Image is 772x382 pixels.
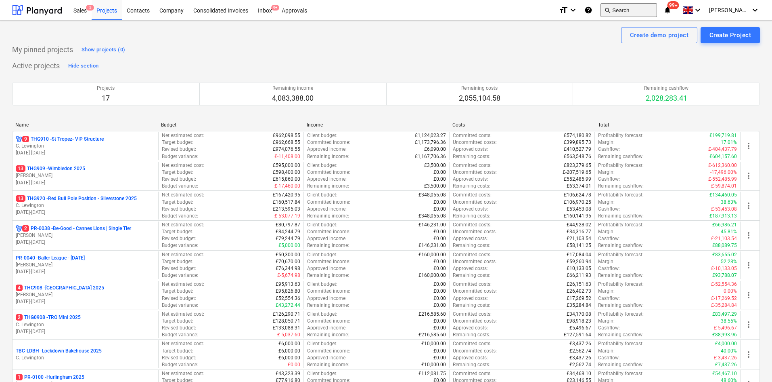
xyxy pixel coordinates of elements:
p: PR-0040 - Baller League - [DATE] [16,255,85,262]
p: Approved costs : [453,295,488,302]
p: £3,500.00 [424,183,446,190]
p: Committed costs : [453,162,492,169]
p: Margin : [598,288,615,295]
p: £-17,269.52 [711,295,737,302]
p: Committed income : [307,258,350,265]
p: THG909 - Wimbledon 2025 [16,165,85,172]
p: Remaining income : [307,153,349,160]
p: C. Lewington [16,321,155,328]
p: Cashflow : [598,206,620,213]
p: Target budget : [162,318,193,325]
span: 4 [16,285,23,291]
p: Remaining cashflow : [598,183,644,190]
div: 13THG920 -Red Bull Pole Position - Silverstone 2025C. Lewington[DATE]-[DATE] [16,195,155,216]
p: £79,244.79 [276,235,300,242]
p: £17,269.52 [567,295,591,302]
p: [DATE] - [DATE] [16,239,155,246]
p: Approved costs : [453,206,488,213]
p: Net estimated cost : [162,251,204,258]
p: £53,453.08 [567,206,591,213]
p: Approved income : [307,206,347,213]
p: £0.00 [433,199,446,206]
p: £44,928.02 [567,222,591,228]
i: notifications [663,5,672,15]
p: £0.00 [433,288,446,295]
p: 38.55% [721,318,737,325]
p: £595,000.00 [273,162,300,169]
span: more_vert [744,201,753,211]
button: Create Project [701,27,760,43]
p: Remaining income : [307,272,349,279]
div: Costs [452,122,592,128]
button: Search [600,3,657,17]
p: £0.00 [433,302,446,309]
p: Uncommitted costs : [453,288,497,295]
span: 13 [16,195,25,202]
p: £962,668.55 [273,139,300,146]
p: Net estimated cost : [162,311,204,318]
p: £35,284.84 [567,302,591,309]
p: £76,344.98 [276,265,300,272]
p: Net estimated cost : [162,132,204,139]
p: Target budget : [162,199,193,206]
p: [PERSON_NAME] [16,232,155,239]
p: C. Lewington [16,143,155,150]
p: £974,076.55 [273,146,300,153]
p: Remaining costs : [453,242,490,249]
div: 13THG909 -Wimbledon 2025[PERSON_NAME][DATE]-[DATE] [16,165,155,186]
p: £-404,437.79 [708,146,737,153]
div: 2THG0908 -TRO Mini 2025C. Lewington[DATE]-[DATE] [16,314,155,335]
i: format_size [559,5,568,15]
p: C. Lewington [16,355,155,361]
p: Revised budget : [162,295,196,302]
p: Committed costs : [453,192,492,198]
div: 9THG910 -St Tropez- VIP StructureC. Lewington[DATE]-[DATE] [16,136,155,156]
p: [PERSON_NAME] [16,262,155,268]
p: Revised budget : [162,325,196,331]
p: Margin : [598,169,615,176]
p: Budget variance : [162,272,198,279]
p: TBC-LDBH - Lockdown Bakehouse 2025 [16,348,102,355]
p: Cashflow : [598,176,620,183]
p: £95,913.63 [276,281,300,288]
p: [PERSON_NAME] [16,291,155,298]
p: Approved income : [307,235,347,242]
p: £66,211.93 [567,272,591,279]
p: Budget variance : [162,302,198,309]
p: £26,151.63 [567,281,591,288]
p: £-11,408.00 [274,153,300,160]
p: £50,300.00 [276,251,300,258]
p: £0.00 [433,318,446,325]
p: £-5,674.98 [277,272,300,279]
p: Cashflow : [598,295,620,302]
p: Remaining cashflow [644,85,688,92]
p: £615,860.00 [273,176,300,183]
p: £26,402.73 [567,288,591,295]
p: £10,133.05 [567,265,591,272]
p: £-53,077.19 [274,213,300,219]
p: £0.00 [433,206,446,213]
span: 2 [16,314,23,321]
p: Margin : [598,139,615,146]
p: £213,595.03 [273,206,300,213]
p: Client budget : [307,251,337,258]
p: Remaining costs : [453,183,490,190]
p: Profitability forecast : [598,162,644,169]
p: £-59,874.01 [711,183,737,190]
p: Committed costs : [453,281,492,288]
p: Remaining costs : [453,272,490,279]
p: 2,055,104.58 [459,93,500,103]
p: £563,548.76 [564,153,591,160]
p: Margin : [598,258,615,265]
div: Income [307,122,446,128]
p: Client budget : [307,132,337,139]
p: Committed income : [307,169,350,176]
p: C. Lewington [16,202,155,209]
p: £58,141.25 [567,242,591,249]
p: Remaining income : [307,302,349,309]
p: £83,655.02 [712,251,737,258]
p: THG0908 - TRO Mini 2025 [16,314,81,321]
p: Uncommitted costs : [453,199,497,206]
p: £0.00 [433,228,446,235]
p: Remaining costs : [453,302,490,309]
